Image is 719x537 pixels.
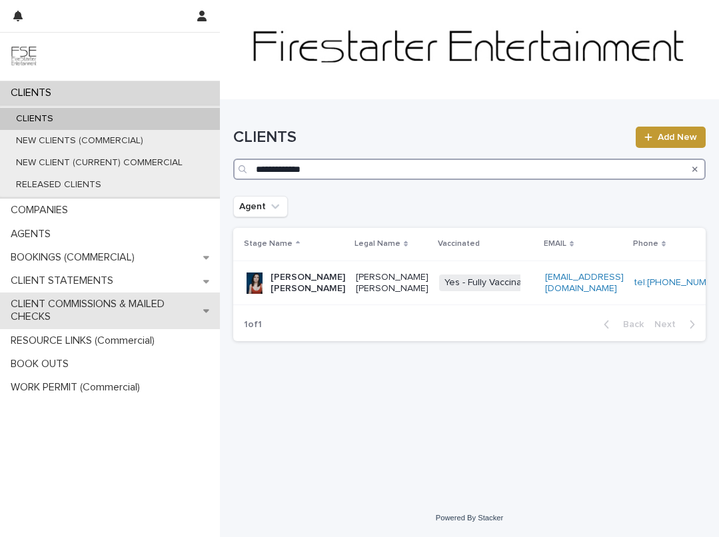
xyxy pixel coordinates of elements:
p: Stage Name [244,237,293,251]
span: Add New [658,133,697,142]
p: BOOK OUTS [5,358,79,370]
p: NEW CLIENTS (COMMERCIAL) [5,135,154,147]
button: Next [649,318,706,330]
button: Back [593,318,649,330]
p: NEW CLIENT (CURRENT) COMMERCIAL [5,157,193,169]
span: Next [654,320,684,329]
p: [PERSON_NAME] [PERSON_NAME] [271,272,345,294]
p: COMPANIES [5,204,79,217]
button: Agent [233,196,288,217]
p: Phone [633,237,658,251]
p: RESOURCE LINKS (Commercial) [5,334,165,347]
span: Yes - Fully Vaccinated [439,274,541,291]
p: CLIENT COMMISSIONS & MAILED CHECKS [5,298,203,323]
h1: CLIENTS [233,128,628,147]
p: EMAIL [544,237,566,251]
p: CLIENT STATEMENTS [5,274,124,287]
a: Powered By Stacker [436,514,503,522]
p: RELEASED CLIENTS [5,179,112,191]
p: Vaccinated [438,237,480,251]
span: Back [615,320,644,329]
p: 1 of 1 [233,308,273,341]
p: WORK PERMIT (Commercial) [5,381,151,394]
p: [PERSON_NAME] [PERSON_NAME] [356,272,428,294]
p: BOOKINGS (COMMERCIAL) [5,251,145,264]
p: AGENTS [5,228,61,241]
a: Add New [636,127,706,148]
img: 9JgRvJ3ETPGCJDhvPVA5 [11,43,37,70]
p: Legal Name [355,237,400,251]
input: Search [233,159,706,180]
p: CLIENTS [5,87,62,99]
a: [EMAIL_ADDRESS][DOMAIN_NAME] [545,272,624,293]
p: CLIENTS [5,113,64,125]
